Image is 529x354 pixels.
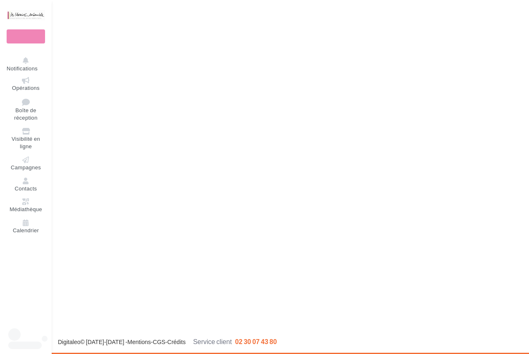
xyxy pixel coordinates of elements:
span: Service client [193,337,232,345]
span: Médiathèque [10,206,42,212]
a: Crédits [167,338,186,345]
span: Boîte de réception [14,107,37,121]
span: Contacts [15,185,37,192]
a: CGS [153,338,165,345]
span: Visibilité en ligne [12,135,40,150]
a: Digitaleo [58,338,80,345]
span: Campagnes [11,164,41,171]
span: Calendrier [13,227,39,234]
a: Calendrier [7,218,45,236]
a: Médiathèque [7,197,45,214]
a: Mentions [127,338,151,345]
a: Opérations [7,75,45,93]
span: 02 30 07 43 80 [235,337,277,345]
span: © [DATE]-[DATE] - - - [58,338,277,345]
a: Visibilité en ligne [7,126,45,152]
a: Boîte de réception [7,96,45,123]
a: Contacts [7,176,45,194]
span: Opérations [12,84,40,91]
div: Nouvelle campagne [7,29,45,43]
span: Notifications [7,65,38,72]
a: Campagnes [7,155,45,173]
